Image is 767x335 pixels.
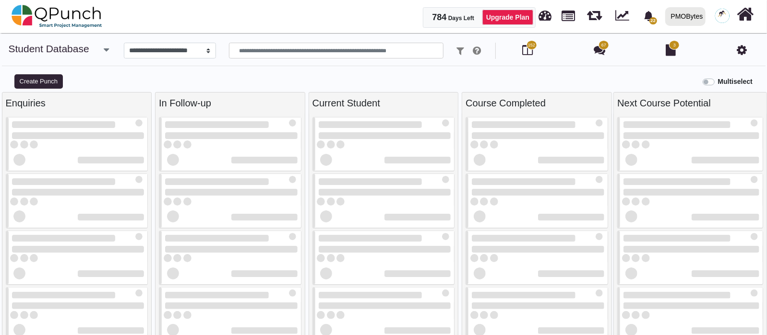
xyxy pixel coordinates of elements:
span: Projects [562,6,575,21]
span: Aamir Pmobytes [715,9,730,23]
div: Next Course Potential [617,96,763,110]
b: Multiselect [718,78,753,85]
div: Course Completed [466,96,608,110]
span: 152 [528,42,535,49]
button: Create Punch [14,74,63,89]
span: 3 [673,42,676,49]
a: Upgrade Plan [482,10,533,25]
i: e.g: punch or !ticket or &category or #Course or @username or $priority or *iteration or ^additio... [473,46,481,56]
div: Enquiries [6,96,148,110]
i: Board [523,44,533,56]
a: PMOBytes [661,0,709,32]
div: PMOBytes [671,8,703,25]
span: Dashboard [539,6,552,20]
span: 22 [649,17,657,24]
img: qpunch-sp.fa6292f.png [12,2,102,31]
a: avatar [709,0,735,31]
i: Home [737,5,754,23]
span: Days Left [448,15,474,22]
a: bell fill22 [638,0,661,31]
div: Current Student [312,96,455,110]
div: Dynamic Report [611,0,638,32]
img: avatar [715,9,730,23]
i: Document Library [666,44,676,56]
span: 784 [432,12,447,22]
svg: bell fill [644,11,654,21]
span: 67 [601,42,606,49]
span: Iteration [587,5,602,21]
div: In Follow-up [159,96,301,110]
i: Punch Discussion [594,44,605,56]
a: Student Database [9,43,89,54]
div: Notification [640,7,657,24]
